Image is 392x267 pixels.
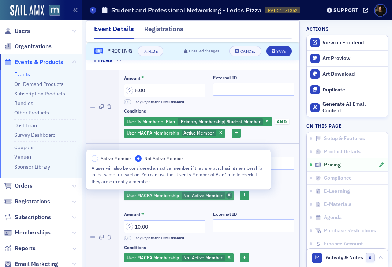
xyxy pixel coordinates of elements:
div: Art Download [322,71,384,78]
span: Subscriptions [15,213,51,221]
div: External ID [213,75,237,80]
span: User Is Member of Plan [127,119,175,124]
div: Amount [124,149,141,155]
a: Subscription Products [14,90,65,97]
div: View on Frontend [322,40,384,46]
a: Art Download [307,66,388,82]
span: Activity & Notes [326,254,363,262]
div: [Primary Membership] Student Member [124,117,272,126]
a: Organizations [4,42,52,50]
h4: Actions [306,26,329,32]
a: Bundles [14,100,33,106]
span: Compliance [324,175,352,181]
span: Disabled [124,99,131,104]
span: Setup & Features [324,135,365,142]
span: Orders [15,182,33,190]
a: Other Products [14,109,49,116]
span: Not Active Member [183,255,223,260]
span: Pricing [324,162,341,168]
span: Disabled [169,236,184,240]
span: Registrations [15,198,50,206]
div: Hide [148,49,158,53]
a: Memberships [4,229,51,237]
div: External ID [213,149,237,154]
span: E-Learning [324,188,350,195]
a: Reports [4,244,36,252]
button: and [273,119,291,125]
div: Duplicate [322,87,384,93]
button: Hide [138,46,163,56]
span: 0 [366,253,375,262]
span: E-Materials [324,201,351,208]
a: Survey Dashboard [14,132,56,138]
a: Events [14,71,30,78]
input: 0.00 [124,84,205,97]
span: Profile [374,4,387,17]
span: Users [15,27,30,35]
a: Registrations [4,198,50,206]
a: On-Demand Products [14,81,64,87]
button: Cancel [229,46,261,56]
a: Venues [14,154,32,160]
span: Disabled [169,99,184,104]
div: A user will also be considered an active member if they are purchasing membership in the same tra... [92,164,266,184]
abbr: This field is required [141,149,144,155]
a: View Homepage [44,5,60,17]
img: SailAMX [10,5,44,17]
input: 0.00 [124,220,205,233]
div: Generate AI Email Content [322,101,384,114]
span: Memberships [15,229,51,237]
span: User MACPA Membership [127,130,179,136]
div: Conditions [124,108,146,114]
span: Not Active Member [144,155,183,161]
button: Duplicate [307,82,388,98]
a: Orders [4,182,33,190]
div: Event Details [94,24,134,39]
img: SailAMX [49,5,60,16]
span: Finance Account [324,241,363,247]
div: Save [276,49,286,53]
span: Organizations [15,42,52,50]
div: Cancel [240,49,256,53]
div: Support [333,7,359,14]
div: Amount [124,212,141,217]
span: Purchase Restrictions [324,227,376,234]
a: Subscriptions [4,213,51,221]
span: Active Member [183,130,214,136]
h1: Student and Professional Networking - Ledos Pizza [111,6,262,15]
a: Art Preview [307,51,388,66]
div: Active Member [124,129,225,138]
span: Agenda [324,214,342,221]
div: Not Active Member [124,253,234,263]
button: Generate AI Email Content [307,98,388,117]
a: Sponsor Library [14,163,50,170]
span: Active Member [101,155,131,161]
span: Early Registration Price [134,99,184,105]
input: Not Active Member [135,155,142,162]
span: [Primary Membership] Student Member [179,119,261,124]
span: Not Active Member [183,192,223,198]
a: Coupons [14,144,35,151]
h4: Pricing [107,47,132,55]
span: Reports [15,244,36,252]
div: Conditions [124,245,146,250]
abbr: This field is required [141,211,144,218]
button: Save [266,46,292,56]
div: Registrations [144,24,183,38]
abbr: This field is required [141,75,144,82]
span: and [275,119,289,125]
div: Amount [124,75,141,81]
span: Early Registration Price [134,236,184,241]
div: External ID [213,211,237,217]
span: Product Details [324,148,361,155]
input: Active Member [92,155,98,162]
span: Disabled [124,236,131,241]
span: Unsaved changes [189,48,219,54]
a: Events & Products [4,58,63,66]
div: Not Active Member [124,191,234,200]
span: User MACPA Membership [127,255,179,260]
div: Art Preview [322,55,384,62]
span: EVT-21271352 [268,7,298,14]
a: Users [4,27,30,35]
